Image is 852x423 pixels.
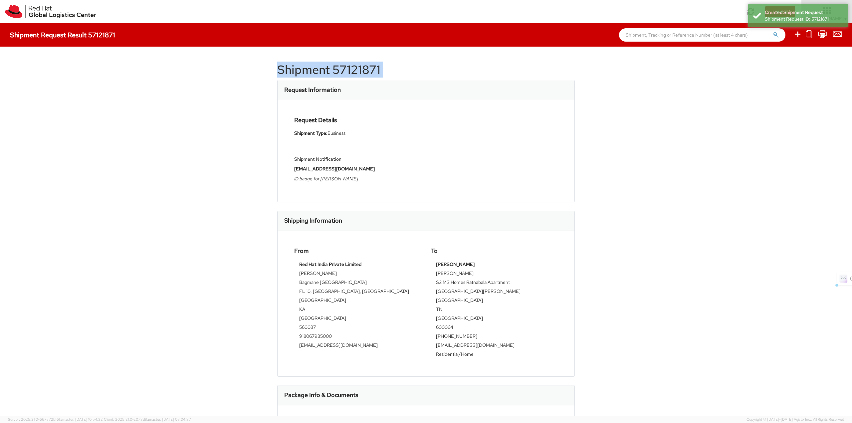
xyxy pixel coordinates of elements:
td: [PHONE_NUMBER] [436,333,553,342]
td: [GEOGRAPHIC_DATA] [299,315,416,324]
td: 600064 [436,324,553,333]
strong: Red Hat India Private Limited [299,261,361,267]
input: Shipment, Tracking or Reference Number (at least 4 chars) [619,28,785,42]
td: [GEOGRAPHIC_DATA] [436,315,553,324]
h4: Shipment Request Result 57121871 [10,31,115,39]
img: rh-logistics-00dfa346123c4ec078e1.svg [5,5,96,18]
span: Client: 2025.21.0-c073d8a [104,417,191,422]
li: Business [294,130,421,137]
td: [GEOGRAPHIC_DATA] [436,297,553,306]
td: S2 MS Homes Ratnabala Apartment [436,279,553,288]
i: ID badge for [PERSON_NAME] [294,176,358,182]
td: KA [299,306,416,315]
div: Created Shipment Request [765,9,843,16]
td: 918067935000 [299,333,416,342]
span: Copyright © [DATE]-[DATE] Agistix Inc., All Rights Reserved [746,417,844,422]
td: Bagmane [GEOGRAPHIC_DATA] [299,279,416,288]
h4: Request Details [294,117,421,123]
h3: Request Information [284,87,341,93]
span: Server: 2025.21.0-667a72bf6fa [8,417,103,422]
span: master, [DATE] 08:04:37 [149,417,191,422]
h4: From [294,248,421,254]
strong: [EMAIL_ADDRESS][DOMAIN_NAME] [294,166,375,172]
td: 560037 [299,324,416,333]
td: [GEOGRAPHIC_DATA] [299,297,416,306]
td: FL 10, [GEOGRAPHIC_DATA], [GEOGRAPHIC_DATA] [299,288,416,297]
td: [EMAIL_ADDRESS][DOMAIN_NAME] [436,342,553,351]
td: TN [436,306,553,315]
strong: Shipment Type: [294,130,327,136]
td: Residential/Home [436,351,553,360]
td: [GEOGRAPHIC_DATA][PERSON_NAME] [436,288,553,297]
h4: To [431,248,558,254]
h3: Package Info & Documents [284,392,358,398]
h1: Shipment 57121871 [277,63,575,77]
td: [PERSON_NAME] [299,270,416,279]
h5: Shipment Notification [294,157,421,162]
td: [PERSON_NAME] [436,270,553,279]
div: Shipment Request ID: 57121871 [765,16,843,22]
span: master, [DATE] 10:54:32 [62,417,103,422]
td: [EMAIL_ADDRESS][DOMAIN_NAME] [299,342,416,351]
strong: [PERSON_NAME] [436,261,475,267]
h3: Shipping Information [284,217,342,224]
